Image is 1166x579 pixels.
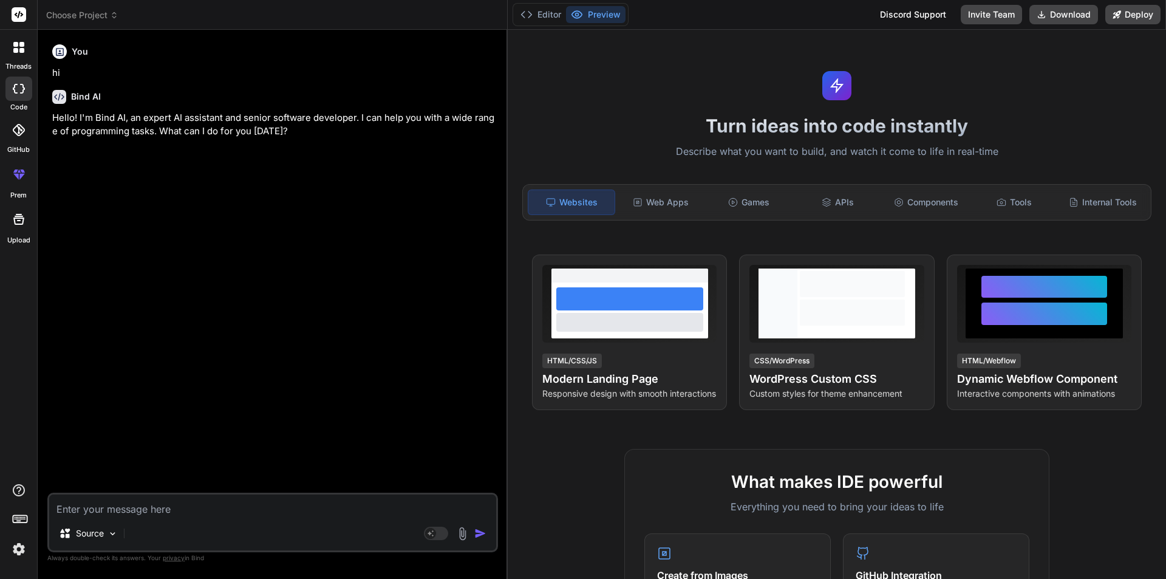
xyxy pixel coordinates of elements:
h2: What makes IDE powerful [644,469,1029,495]
img: settings [9,539,29,560]
div: Websites [528,190,615,215]
p: Custom styles for theme enhancement [749,388,924,400]
label: Upload [7,235,30,245]
label: threads [5,61,32,72]
h4: WordPress Custom CSS [749,371,924,388]
div: Components [883,190,969,215]
div: Tools [972,190,1058,215]
span: privacy [163,554,185,561]
p: Describe what you want to build, and watch it come to life in real-time [515,144,1159,160]
label: GitHub [7,145,30,155]
p: Hello! I'm Bind AI, an expert AI assistant and senior software developer. I can help you with a w... [52,111,496,139]
div: HTML/CSS/JS [542,354,602,368]
h4: Dynamic Webflow Component [957,371,1131,388]
img: icon [474,527,486,540]
button: Download [1029,5,1098,24]
p: Interactive components with animations [957,388,1131,400]
img: attachment [455,527,469,541]
button: Preview [566,6,626,23]
div: Web Apps [618,190,704,215]
label: code [10,102,27,112]
h6: Bind AI [71,91,101,103]
p: Always double-check its answers. Your in Bind [47,552,498,564]
div: Discord Support [873,5,953,24]
div: Games [706,190,793,215]
label: prem [10,190,27,200]
button: Deploy [1105,5,1161,24]
div: APIs [794,190,881,215]
h6: You [72,46,88,58]
img: Pick Models [107,529,118,539]
p: hi [52,66,496,80]
span: Choose Project [46,9,118,21]
p: Everything you need to bring your ideas to life [644,499,1029,514]
div: Internal Tools [1060,190,1146,215]
h1: Turn ideas into code instantly [515,115,1159,137]
button: Editor [516,6,566,23]
button: Invite Team [961,5,1022,24]
p: Source [76,527,104,540]
p: Responsive design with smooth interactions [542,388,717,400]
h4: Modern Landing Page [542,371,717,388]
div: HTML/Webflow [957,354,1021,368]
div: CSS/WordPress [749,354,814,368]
